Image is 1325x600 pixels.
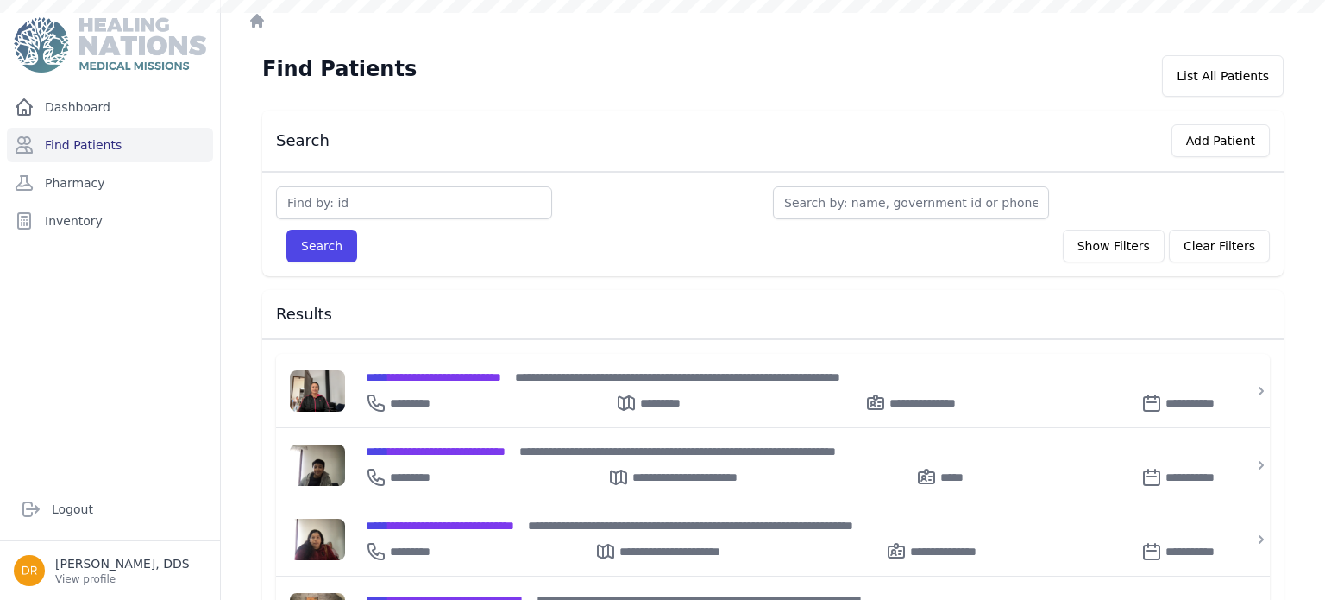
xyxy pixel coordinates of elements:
button: Search [286,230,357,262]
a: [PERSON_NAME], DDS View profile [14,555,206,586]
img: Medical Missions EMR [14,17,205,73]
a: Pharmacy [7,166,213,200]
div: List All Patients [1162,55,1284,97]
a: Logout [14,492,206,527]
img: nvvhnvMGa9K3EoQrWQgwH8CCcba72qZZpUAAAAldEVYdGRhdGU6Y3JlYXRlADIwMjUtMDYtMjRUMTU6MDA6NTUrMDA6MDBAPD... [290,519,345,560]
input: Search by: name, government id or phone [773,186,1049,219]
button: Show Filters [1063,230,1165,262]
a: Dashboard [7,90,213,124]
h3: Results [276,304,1270,325]
img: 4zjRrMV07d8CoAAAAldEVYdGRhdGU6Y3JlYXRlADIwMjUtMDYtMjNUMTc6MzE6MzgrMDA6MDAMAR2BAAAAJXRFWHRkYXRlOm1... [290,370,345,412]
a: Inventory [7,204,213,238]
button: Clear Filters [1169,230,1270,262]
h1: Find Patients [262,55,417,83]
p: [PERSON_NAME], DDS [55,555,190,572]
img: TbwAAAAldEVYdGRhdGU6Y3JlYXRlADIwMjUtMDYtMjRUMTU6MTI6MjcrMDA6MDAYHSIKAAAAJXRFWHRkYXRlOm1vZGlmeQAyM... [290,445,345,486]
button: Add Patient [1171,124,1270,157]
p: View profile [55,572,190,586]
input: Find by: id [276,186,552,219]
h3: Search [276,130,330,151]
a: Find Patients [7,128,213,162]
